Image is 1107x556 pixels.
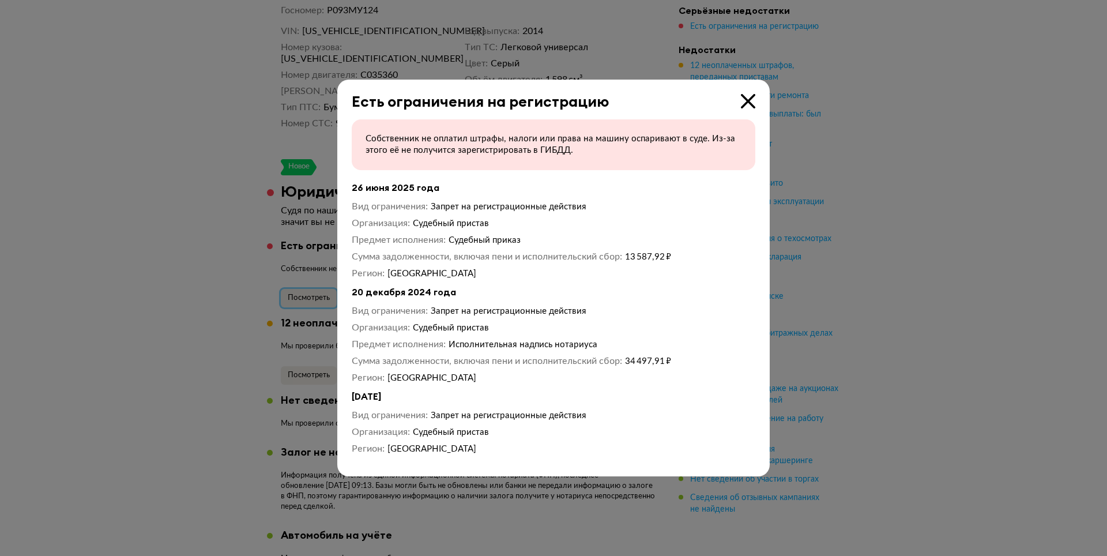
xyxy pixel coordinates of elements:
[449,340,597,349] span: Исполнительная надпись нотариуса
[387,374,476,382] span: [GEOGRAPHIC_DATA]
[352,443,385,455] dt: Регион
[352,410,428,422] dt: Вид ограничения
[352,234,446,246] dt: Предмет исполнения
[387,269,476,278] span: [GEOGRAPHIC_DATA]
[413,219,489,228] span: Судебный пристав
[625,357,671,366] span: 34 497,91 ₽
[413,324,489,332] span: Судебный пристав
[431,307,586,315] span: Запрет на регистрационные действия
[413,428,489,437] span: Судебный пристав
[352,372,385,384] dt: Регион
[352,182,755,194] h4: 26 июня 2025 года
[387,445,476,453] span: [GEOGRAPHIC_DATA]
[431,411,586,420] span: Запрет на регистрационные действия
[431,202,586,211] span: Запрет на регистрационные действия
[352,339,446,351] dt: Предмет исполнения
[625,253,671,261] span: 13 587,92 ₽
[449,236,521,245] span: Судебный приказ
[366,133,741,156] p: Собственник не оплатил штрафы, налоги или права на машину оспаривают в суде. Из-за этого её не по...
[352,268,385,280] dt: Регион
[352,355,622,367] dt: Сумма задолженности, включая пени и исполнительский сбор
[352,251,622,263] dt: Сумма задолженности, включая пени и исполнительский сбор
[352,305,428,317] dt: Вид ограничения
[352,201,428,213] dt: Вид ограничения
[337,80,755,110] div: Есть ограничения на регистрацию
[352,390,755,403] h4: [DATE]
[352,286,755,298] h4: 20 декабря 2024 года
[352,322,410,334] dt: Организация
[352,426,410,438] dt: Организация
[352,217,410,230] dt: Организация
